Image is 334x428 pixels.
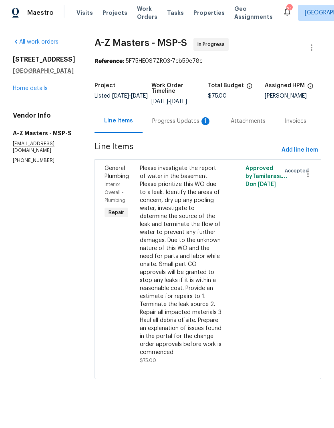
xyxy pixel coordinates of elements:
span: - [151,99,187,104]
h5: Work Order Timeline [151,83,208,94]
span: The total cost of line items that have been proposed by Opendoor. This sum includes line items th... [246,83,253,93]
span: The hpm assigned to this work order. [307,83,314,93]
span: [DATE] [151,99,168,104]
span: A-Z Masters - MSP-S [95,38,187,48]
div: 21 [286,5,292,13]
span: - [112,93,148,99]
span: Geo Assignments [234,5,273,21]
div: 1 [201,117,209,125]
span: Visits [76,9,93,17]
span: $75.00 [208,93,227,99]
span: Listed [95,93,148,99]
div: Progress Updates [152,117,211,125]
span: [DATE] [112,93,129,99]
span: Add line item [282,145,318,155]
h4: Vendor Info [13,112,75,120]
div: [PERSON_NAME] [265,93,322,99]
button: Add line item [278,143,321,158]
span: Properties [193,9,225,17]
span: Approved by Tamilarasan D on [245,166,287,187]
div: Line Items [104,117,133,125]
span: Line Items [95,143,278,158]
b: Reference: [95,58,124,64]
span: General Plumbing [105,166,129,179]
h5: Total Budget [208,83,244,88]
div: Invoices [285,117,306,125]
div: 5F75HE0S7ZR03-7eb59e78e [95,57,321,65]
span: [DATE] [170,99,187,104]
h5: Project [95,83,115,88]
a: All work orders [13,39,58,45]
span: Tasks [167,10,184,16]
div: Attachments [231,117,266,125]
span: Maestro [27,9,54,17]
div: Please investigate the report of water in the basement. Please prioritize this WO due to a leak. ... [140,164,223,356]
span: $75.00 [140,358,156,363]
h5: Assigned HPM [265,83,305,88]
span: Repair [105,208,127,216]
span: Work Orders [137,5,157,21]
span: Projects [103,9,127,17]
span: Accepted [285,167,312,175]
span: Interior Overall - Plumbing [105,182,125,203]
a: Home details [13,86,48,91]
span: In Progress [197,40,228,48]
span: [DATE] [258,182,276,187]
span: [DATE] [131,93,148,99]
h5: A-Z Masters - MSP-S [13,129,75,137]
